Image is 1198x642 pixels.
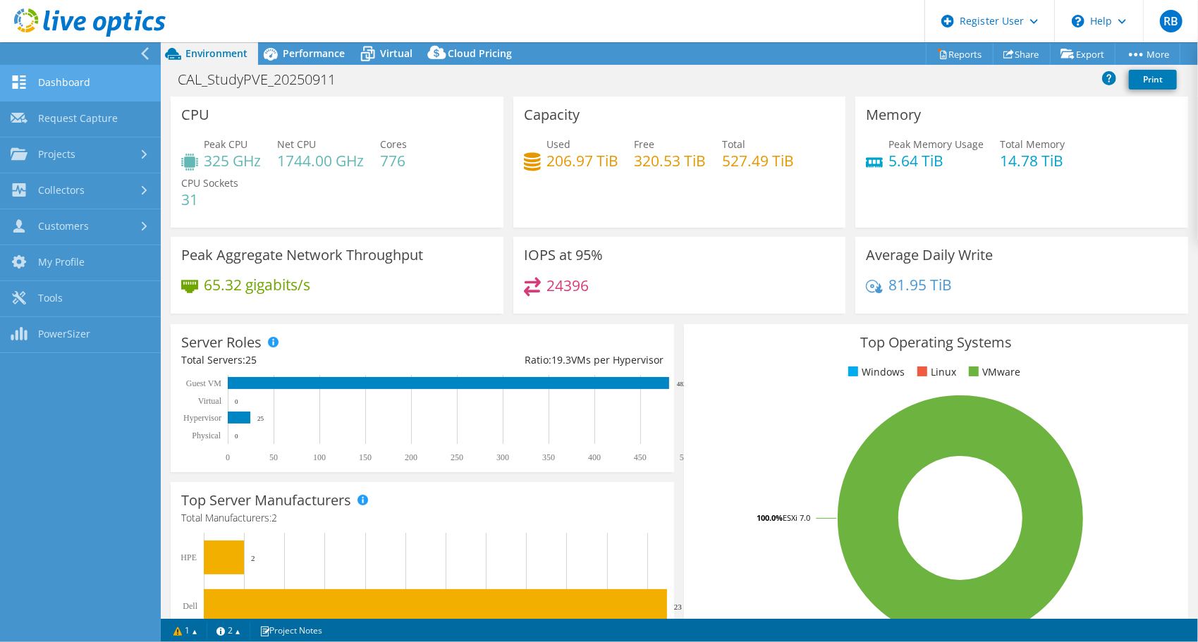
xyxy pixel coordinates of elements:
[866,247,993,263] h3: Average Daily Write
[380,47,412,60] span: Virtual
[235,433,238,440] text: 0
[723,137,746,151] span: Total
[524,107,580,123] h3: Capacity
[250,622,332,639] a: Project Notes
[251,554,255,562] text: 2
[181,107,209,123] h3: CPU
[422,352,664,368] div: Ratio: VMs per Hypervisor
[542,452,555,462] text: 350
[181,553,197,562] text: HPE
[635,137,655,151] span: Free
[271,511,277,524] span: 2
[551,353,571,366] span: 19.3
[226,452,230,462] text: 0
[269,452,278,462] text: 50
[183,601,197,611] text: Dell
[926,43,994,65] a: Reports
[245,353,257,366] span: 25
[634,452,647,462] text: 450
[723,153,795,168] h4: 527.49 TiB
[164,622,207,639] a: 1
[524,247,603,263] h3: IOPS at 95%
[405,452,417,462] text: 200
[965,364,1020,380] li: VMware
[1072,15,1084,27] svg: \n
[359,452,372,462] text: 150
[1160,10,1182,32] span: RB
[181,176,238,190] span: CPU Sockets
[183,413,221,423] text: Hypervisor
[380,137,407,151] span: Cores
[1129,70,1177,89] a: Print
[546,278,589,293] h4: 24396
[186,378,221,388] text: Guest VM
[546,153,618,168] h4: 206.97 TiB
[757,512,783,523] tspan: 100.0%
[257,415,264,422] text: 25
[496,452,509,462] text: 300
[204,137,247,151] span: Peak CPU
[451,452,463,462] text: 250
[914,364,956,380] li: Linux
[1000,153,1065,168] h4: 14.78 TiB
[181,192,238,207] h4: 31
[546,137,570,151] span: Used
[588,452,601,462] text: 400
[993,43,1051,65] a: Share
[674,603,683,611] text: 23
[888,153,984,168] h4: 5.64 TiB
[888,277,952,292] h4: 81.95 TiB
[448,47,512,60] span: Cloud Pricing
[695,335,1177,350] h3: Top Operating Systems
[380,153,407,168] h4: 776
[845,364,905,380] li: Windows
[181,335,262,350] h3: Server Roles
[277,137,316,151] span: Net CPU
[204,153,261,168] h4: 325 GHz
[283,47,345,60] span: Performance
[204,277,310,292] h4: 65.32 gigabits/s
[866,107,921,123] h3: Memory
[635,153,707,168] h4: 320.53 TiB
[313,452,326,462] text: 100
[171,72,357,87] h1: CAL_StudyPVE_20250911
[181,247,423,263] h3: Peak Aggregate Network Throughput
[235,398,238,405] text: 0
[1000,137,1065,151] span: Total Memory
[677,381,687,388] text: 482
[1050,43,1116,65] a: Export
[185,47,247,60] span: Environment
[198,396,222,406] text: Virtual
[181,493,351,508] h3: Top Server Manufacturers
[181,510,664,526] h4: Total Manufacturers:
[181,352,422,368] div: Total Servers:
[1115,43,1180,65] a: More
[277,153,364,168] h4: 1744.00 GHz
[192,431,221,440] text: Physical
[207,622,250,639] a: 2
[783,512,810,523] tspan: ESXi 7.0
[888,137,984,151] span: Peak Memory Usage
